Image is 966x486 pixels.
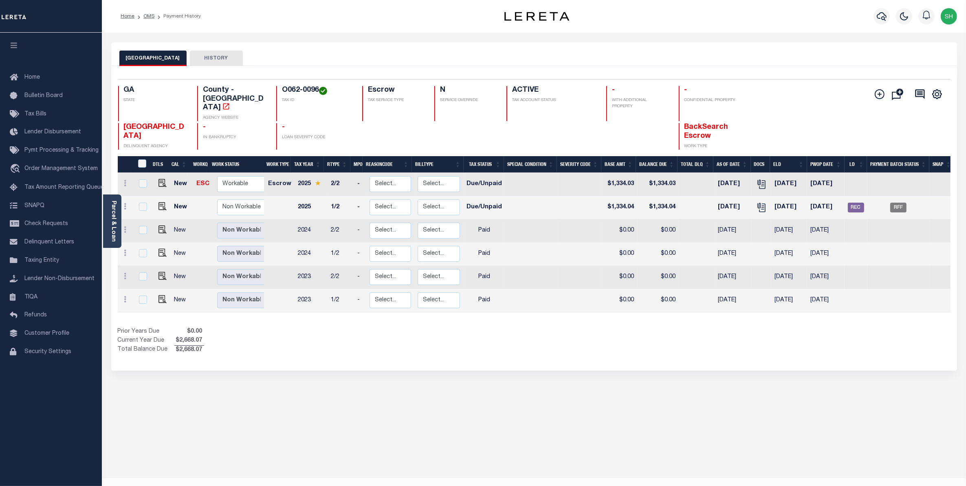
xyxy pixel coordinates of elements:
p: IN BANKRUPTCY [203,135,266,141]
td: [DATE] [771,243,807,266]
span: RFF [890,203,907,212]
td: $0.00 [637,243,679,266]
h4: O062-0096 [282,86,352,95]
p: CONFIDENTIAL PROPERTY [684,97,748,104]
span: Security Settings [24,349,71,355]
span: $0.00 [174,327,204,336]
th: Payment Batch Status: activate to sort column ascending [867,156,929,173]
th: As of Date: activate to sort column ascending [713,156,751,173]
td: Paid [463,289,505,312]
td: [DATE] [807,289,844,312]
th: WorkQ [190,156,209,173]
th: Special Condition: activate to sort column ascending [504,156,557,173]
p: TAX ACCOUNT STATUS [512,97,596,104]
th: Work Status [209,156,264,173]
th: ELD: activate to sort column ascending [770,156,807,173]
img: svg+xml;base64,PHN2ZyB4bWxucz0iaHR0cDovL3d3dy53My5vcmcvMjAwMC9zdmciIHBvaW50ZXItZXZlbnRzPSJub25lIi... [941,8,957,24]
span: Refunds [24,312,47,318]
td: $0.00 [603,243,637,266]
td: [DATE] [715,219,752,243]
td: 2025 [295,173,328,196]
span: Taxing Entity [24,258,59,263]
td: $0.00 [637,289,679,312]
td: $1,334.03 [603,173,637,196]
td: Escrow [265,173,295,196]
h4: N [440,86,497,95]
span: - [684,86,687,94]
span: TIQA [24,294,37,300]
th: Severity Code: activate to sort column ascending [557,156,601,173]
p: WITH ADDITIONAL PROPERTY [612,97,669,110]
span: REC [848,203,864,212]
td: $0.00 [603,219,637,243]
td: [DATE] [771,266,807,289]
a: ESC [197,181,210,187]
th: PWOP Date: activate to sort column ascending [807,156,845,173]
p: AGENCY WEBSITE [203,115,266,121]
span: Tax Bills [24,111,46,117]
span: Lender Non-Disbursement [24,276,95,282]
span: SNAPQ [24,203,44,208]
th: BillType: activate to sort column ascending [412,156,464,173]
td: [DATE] [807,243,844,266]
th: DTLS [150,156,168,173]
td: - [354,196,366,219]
a: Parcel & Loan [110,201,116,242]
li: Payment History [154,13,201,20]
td: [DATE] [715,243,752,266]
th: MPO [350,156,363,173]
img: logo-dark.svg [504,12,570,21]
td: $0.00 [603,266,637,289]
td: [DATE] [807,219,844,243]
th: LD: activate to sort column ascending [845,156,867,173]
th: &nbsp;&nbsp;&nbsp;&nbsp;&nbsp;&nbsp;&nbsp;&nbsp;&nbsp;&nbsp; [118,156,133,173]
p: STATE [124,97,187,104]
h4: County - [GEOGRAPHIC_DATA] [203,86,266,113]
td: $1,334.04 [603,196,637,219]
th: Base Amt: activate to sort column ascending [601,156,636,173]
i: travel_explore [10,164,23,175]
th: SNAP: activate to sort column ascending [929,156,954,173]
td: 2023 [295,266,328,289]
td: $1,334.03 [637,173,679,196]
th: CAL: activate to sort column ascending [168,156,190,173]
span: - [612,86,615,94]
td: - [354,173,366,196]
span: Lender Disbursement [24,129,81,135]
td: $1,334.04 [637,196,679,219]
th: Tax Year: activate to sort column ascending [291,156,324,173]
td: Paid [463,266,505,289]
span: Customer Profile [24,331,69,336]
td: [DATE] [715,196,752,219]
td: Paid [463,219,505,243]
span: - [282,124,285,131]
td: Paid [463,243,505,266]
td: Total Balance Due [118,345,174,354]
span: Delinquent Letters [24,239,74,245]
td: $0.00 [603,289,637,312]
td: $0.00 [637,219,679,243]
button: HISTORY [190,51,243,66]
p: LOAN SEVERITY CODE [282,135,352,141]
td: [DATE] [715,266,752,289]
td: [DATE] [771,219,807,243]
td: 2024 [295,243,328,266]
td: $0.00 [637,266,679,289]
th: Balance Due: activate to sort column ascending [636,156,678,173]
td: - [354,289,366,312]
th: Total DLQ: activate to sort column ascending [678,156,713,173]
td: [DATE] [807,266,844,289]
p: SERVICE OVERRIDE [440,97,497,104]
span: BackSearch Escrow [684,124,728,140]
td: 1/2 [328,243,354,266]
h4: ACTIVE [512,86,596,95]
td: New [171,289,193,312]
td: New [171,243,193,266]
span: Order Management System [24,166,98,172]
span: $2,668.07 [174,346,204,355]
p: WORK TYPE [684,144,748,150]
td: 2024 [295,219,328,243]
td: [DATE] [807,173,844,196]
h4: GA [124,86,187,95]
a: REC [848,205,864,210]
